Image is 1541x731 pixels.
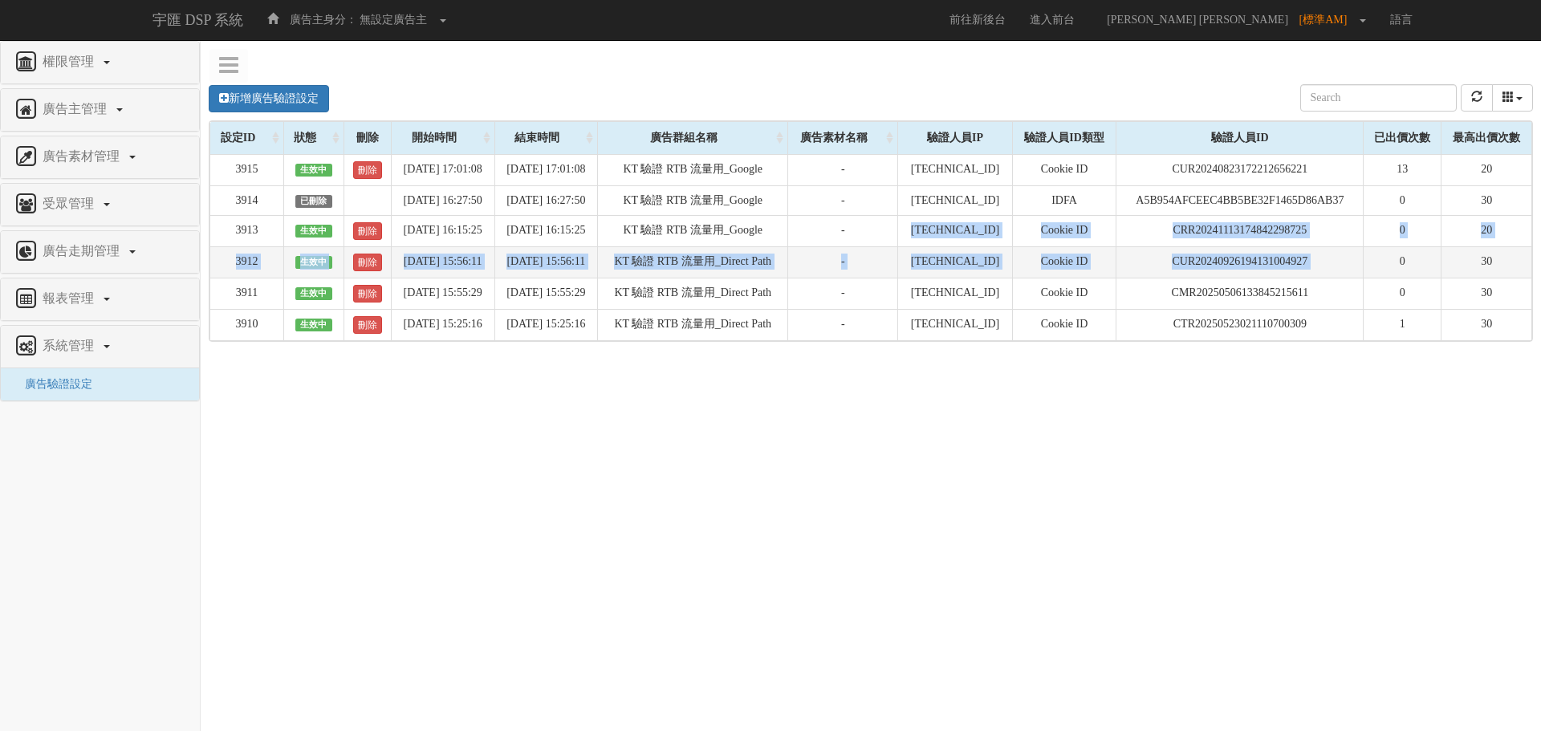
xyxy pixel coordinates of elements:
td: A5B954AFCEEC4BB5BE32F1465D86AB37 [1116,185,1364,215]
div: 狀態 [284,122,344,154]
td: 3912 [210,246,284,278]
td: 3914 [210,185,284,215]
a: 系統管理 [13,334,187,359]
td: 0 [1364,185,1441,215]
td: CUR20240926194131004927 [1116,246,1364,278]
td: [DATE] 16:27:50 [391,185,494,215]
div: 廣告素材名稱 [788,122,897,154]
td: [DATE] 15:25:16 [494,309,598,340]
span: 無設定廣告主 [360,14,427,26]
td: [TECHNICAL_ID] [898,185,1012,215]
span: 生效中 [295,164,332,177]
td: [DATE] 16:27:50 [494,185,598,215]
td: 3910 [210,309,284,340]
span: 報表管理 [39,291,102,305]
td: 0 [1364,215,1441,246]
span: 權限管理 [39,55,102,68]
td: 1 [1364,309,1441,340]
td: 30 [1441,185,1532,215]
td: [DATE] 17:01:08 [494,154,598,185]
div: 廣告群組名稱 [598,122,787,154]
td: 3915 [210,154,284,185]
a: 新增廣告驗證設定 [209,85,329,112]
td: [DATE] 16:15:25 [391,215,494,246]
td: - [788,309,898,340]
div: 結束時間 [495,122,598,154]
td: [TECHNICAL_ID] [898,309,1012,340]
a: 廣告素材管理 [13,144,187,170]
div: 驗證人員ID [1116,122,1363,154]
td: CUR20240823172212656221 [1116,154,1364,185]
button: refresh [1461,84,1493,112]
td: 30 [1441,309,1532,340]
span: 生效中 [295,319,332,331]
td: 3911 [210,278,284,309]
td: CMR20250506133845215611 [1116,278,1364,309]
span: 受眾管理 [39,197,102,210]
div: 最高出價次數 [1441,122,1531,154]
a: 刪除 [353,254,382,271]
span: 系統管理 [39,339,102,352]
input: Search [1300,84,1457,112]
span: 廣告主身分： [290,14,357,26]
td: [DATE] 15:56:11 [391,246,494,278]
td: [DATE] 15:55:29 [494,278,598,309]
td: - [788,278,898,309]
td: [DATE] 15:55:29 [391,278,494,309]
td: Cookie ID [1012,154,1116,185]
div: 開始時間 [392,122,494,154]
td: Cookie ID [1012,309,1116,340]
td: [TECHNICAL_ID] [898,246,1012,278]
div: Columns [1492,84,1534,112]
span: 廣告主管理 [39,102,115,116]
td: CRR20241113174842298725 [1116,215,1364,246]
td: 13 [1364,154,1441,185]
td: 30 [1441,246,1532,278]
td: [TECHNICAL_ID] [898,278,1012,309]
td: KT 驗證 RTB 流量用_Google [598,215,788,246]
td: 20 [1441,215,1532,246]
td: 3913 [210,215,284,246]
td: KT 驗證 RTB 流量用_Direct Path [598,278,788,309]
a: 刪除 [353,161,382,179]
td: 0 [1364,246,1441,278]
div: 驗證人員ID類型 [1013,122,1116,154]
td: Cookie ID [1012,246,1116,278]
td: - [788,246,898,278]
td: [DATE] 15:25:16 [391,309,494,340]
a: 刪除 [353,222,382,240]
td: 30 [1441,278,1532,309]
a: 刪除 [353,285,382,303]
span: 生效中 [295,225,332,238]
a: 刪除 [353,316,382,334]
button: columns [1492,84,1534,112]
td: Cookie ID [1012,278,1116,309]
a: 廣告驗證設定 [13,378,92,390]
td: [DATE] 15:56:11 [494,246,598,278]
td: Cookie ID [1012,215,1116,246]
a: 受眾管理 [13,192,187,217]
div: 已出價次數 [1364,122,1441,154]
td: 0 [1364,278,1441,309]
td: - [788,215,898,246]
div: 刪除 [344,122,391,154]
td: - [788,185,898,215]
td: [TECHNICAL_ID] [898,154,1012,185]
span: 廣告素材管理 [39,149,128,163]
div: 設定ID [210,122,283,154]
td: [TECHNICAL_ID] [898,215,1012,246]
td: KT 驗證 RTB 流量用_Direct Path [598,246,788,278]
a: 權限管理 [13,50,187,75]
a: 廣告主管理 [13,97,187,123]
td: KT 驗證 RTB 流量用_Google [598,185,788,215]
td: CTR20250523021110700309 [1116,309,1364,340]
span: 生效中 [295,287,332,300]
span: [PERSON_NAME] [PERSON_NAME] [1099,14,1296,26]
a: 廣告走期管理 [13,239,187,265]
div: 驗證人員IP [898,122,1011,154]
span: 生效中 [295,256,332,269]
td: 20 [1441,154,1532,185]
td: KT 驗證 RTB 流量用_Direct Path [598,309,788,340]
span: 已刪除 [295,195,332,208]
